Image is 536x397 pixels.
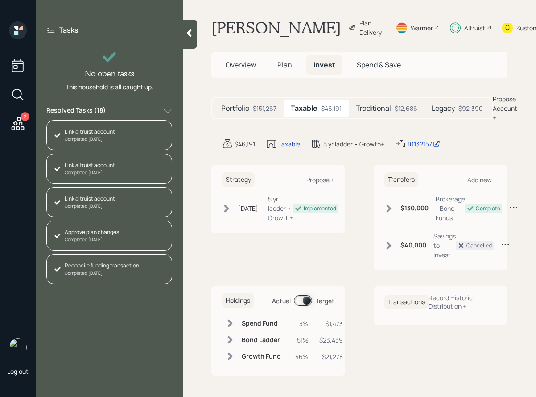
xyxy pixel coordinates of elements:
div: $23,439 [319,335,343,345]
div: Target [316,296,334,305]
label: Resolved Tasks ( 18 ) [46,106,106,117]
div: Link altruist account [65,128,115,136]
div: $46,191 [321,104,342,113]
div: Link altruist account [65,161,115,169]
div: Propose Account + [493,94,517,122]
div: Completed [DATE] [65,236,119,243]
div: Completed [DATE] [65,136,115,142]
h6: Growth Fund [242,353,281,360]
div: Plan Delivery [359,18,385,37]
span: Invest [313,60,335,70]
h4: No open tasks [85,69,134,79]
h6: Transfers [384,172,418,187]
div: $46,191 [235,139,255,149]
h1: [PERSON_NAME] [211,18,341,38]
h5: Taxable [291,104,317,113]
div: Completed [DATE] [65,203,115,209]
div: Brokerage - Bond Funds [436,194,465,222]
div: [DATE] [238,204,258,213]
span: Plan [277,60,292,70]
div: Approve plan changes [65,228,119,236]
h6: Holdings [222,293,254,308]
div: Completed [DATE] [65,270,139,276]
div: $12,686 [395,104,417,113]
div: This household is all caught up. [66,82,153,92]
label: Tasks [59,25,78,35]
div: 10132157 [408,139,440,149]
h5: Traditional [356,104,391,113]
h6: $130,000 [400,205,429,212]
div: 46% [295,352,309,361]
div: Log out [7,367,29,376]
div: Reconcile funding transaction [65,262,139,270]
div: Propose + [306,176,334,184]
div: Actual [272,296,291,305]
h6: Strategy [222,172,255,187]
div: 5 yr ladder • Growth+ [323,139,384,149]
span: Spend & Save [357,60,401,70]
h6: Bond Ladder [242,336,281,344]
div: $151,267 [253,104,276,113]
div: Taxable [278,139,300,149]
div: Completed [DATE] [65,169,115,176]
div: $1,473 [319,319,343,328]
div: 2 [21,112,29,121]
h5: Legacy [432,104,455,113]
div: $21,278 [319,352,343,361]
h5: Portfolio [221,104,249,113]
h6: Spend Fund [242,320,281,327]
div: $92,390 [458,104,483,113]
div: Altruist [464,23,485,33]
div: Add new + [467,176,497,184]
div: Complete [476,205,500,213]
div: 3% [295,319,309,328]
h6: Transactions [384,295,429,309]
div: Link altruist account [65,195,115,203]
div: Warmer [411,23,433,33]
img: sami-boghos-headshot.png [9,338,27,356]
div: 51% [295,335,309,345]
div: Savings to Invest [433,231,456,259]
div: Record Historic Distribution + [429,293,497,310]
div: Implemented [304,205,336,213]
div: Cancelled [466,242,492,250]
h6: $40,000 [400,242,426,249]
div: 5 yr ladder • Growth+ [268,194,293,222]
span: Overview [226,60,256,70]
